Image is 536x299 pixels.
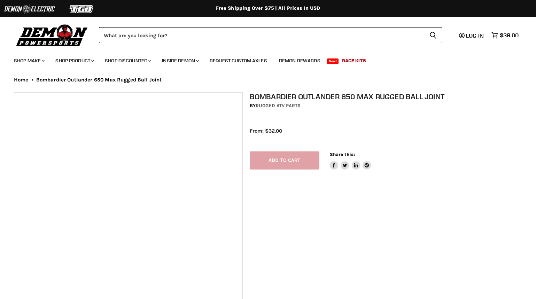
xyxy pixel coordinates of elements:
[9,51,517,68] ul: Main menu
[157,54,203,68] a: Inside Demon
[330,152,355,157] span: Share this:
[256,103,301,109] a: Rugged ATV Parts
[3,2,56,16] img: Demon Electric Logo 2
[99,27,424,43] input: Search
[274,54,326,68] a: Demon Rewards
[250,102,529,110] div: by
[500,32,519,39] span: $39.00
[250,92,529,101] h1: Bombardier Outlander 650 Max Rugged Ball Joint
[9,54,49,68] a: Shop Make
[56,2,108,16] img: TGB Logo 2
[456,32,488,39] a: Log in
[36,77,162,83] span: Bombardier Outlander 650 Max Rugged Ball Joint
[466,32,484,39] span: Log in
[100,54,155,68] a: Shop Discounted
[424,27,442,43] button: Search
[488,30,522,40] a: $39.00
[327,58,339,64] span: New!
[337,54,371,68] a: Race Kits
[14,77,29,83] a: Home
[14,23,90,47] img: Demon Powersports
[99,27,442,43] form: Product
[50,54,98,68] a: Shop Product
[330,151,371,170] aside: Share this:
[250,128,282,134] span: From: $32.00
[204,54,272,68] a: Request Custom Axles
